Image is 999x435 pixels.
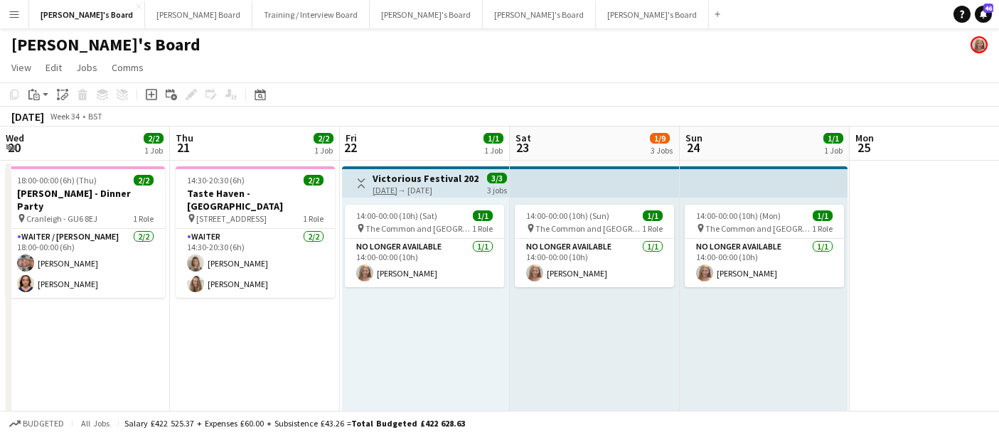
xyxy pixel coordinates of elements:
[196,213,267,224] span: [STREET_ADDRESS]
[304,175,324,186] span: 2/2
[685,205,844,287] app-job-card: 14:00-00:00 (10h) (Mon)1/1 The Common and [GEOGRAPHIC_DATA], [GEOGRAPHIC_DATA], [GEOGRAPHIC_DATA]...
[345,205,504,287] app-job-card: 14:00-00:00 (10h) (Sat)1/1 The Common and [GEOGRAPHIC_DATA], [GEOGRAPHIC_DATA], [GEOGRAPHIC_DATA]...
[343,139,357,156] span: 22
[484,133,503,144] span: 1/1
[855,131,874,144] span: Mon
[23,419,64,429] span: Budgeted
[370,1,483,28] button: [PERSON_NAME]'s Board
[683,139,702,156] span: 24
[365,223,472,234] span: The Common and [GEOGRAPHIC_DATA], [GEOGRAPHIC_DATA], [GEOGRAPHIC_DATA]
[176,166,335,298] app-job-card: 14:30-20:30 (6h)2/2Taste Haven - [GEOGRAPHIC_DATA] [STREET_ADDRESS]1 RoleWaiter2/214:30-20:30 (6h...
[78,418,112,429] span: All jobs
[6,166,165,298] app-job-card: 18:00-00:00 (6h) (Thu)2/2[PERSON_NAME] - Dinner Party Cranleigh - GU6 8EJ1 RoleWaiter / [PERSON_N...
[345,239,504,287] app-card-role: No Longer Available1/114:00-00:00 (10h)[PERSON_NAME]
[252,1,370,28] button: Training / Interview Board
[124,418,465,429] div: Salary £422 525.37 + Expenses £60.00 + Subsistence £43.26 =
[356,210,437,221] span: 14:00-00:00 (10h) (Sat)
[76,61,97,74] span: Jobs
[7,416,66,431] button: Budgeted
[696,210,781,221] span: 14:00-00:00 (10h) (Mon)
[133,213,154,224] span: 1 Role
[685,131,702,144] span: Sun
[144,133,164,144] span: 2/2
[515,239,674,287] app-card-role: No Longer Available1/114:00-00:00 (10h)[PERSON_NAME]
[134,175,154,186] span: 2/2
[596,1,709,28] button: [PERSON_NAME]'s Board
[975,6,992,23] a: 46
[535,223,642,234] span: The Common and [GEOGRAPHIC_DATA], [GEOGRAPHIC_DATA], [GEOGRAPHIC_DATA]
[46,61,62,74] span: Edit
[11,61,31,74] span: View
[515,205,674,287] app-job-card: 14:00-00:00 (10h) (Sun)1/1 The Common and [GEOGRAPHIC_DATA], [GEOGRAPHIC_DATA], [GEOGRAPHIC_DATA]...
[6,187,165,213] h3: [PERSON_NAME] - Dinner Party
[47,111,82,122] span: Week 34
[314,133,333,144] span: 2/2
[813,210,833,221] span: 1/1
[651,145,673,156] div: 3 Jobs
[642,223,663,234] span: 1 Role
[17,175,97,186] span: 18:00-00:00 (6h) (Thu)
[484,145,503,156] div: 1 Job
[823,133,843,144] span: 1/1
[983,4,993,13] span: 46
[88,111,102,122] div: BST
[515,131,531,144] span: Sat
[4,139,24,156] span: 20
[853,139,874,156] span: 25
[6,58,37,77] a: View
[106,58,149,77] a: Comms
[145,1,252,28] button: [PERSON_NAME] Board
[971,36,988,53] app-user-avatar: Caitlin Simpson-Hodson
[643,210,663,221] span: 1/1
[173,139,193,156] span: 21
[11,109,44,124] div: [DATE]
[112,61,144,74] span: Comms
[487,173,507,183] span: 3/3
[11,34,201,55] h1: [PERSON_NAME]'s Board
[176,229,335,298] app-card-role: Waiter2/214:30-20:30 (6h)[PERSON_NAME][PERSON_NAME]
[487,183,507,195] div: 3 jobs
[705,223,812,234] span: The Common and [GEOGRAPHIC_DATA], [GEOGRAPHIC_DATA], [GEOGRAPHIC_DATA]
[6,229,165,298] app-card-role: Waiter / [PERSON_NAME]2/218:00-00:00 (6h)[PERSON_NAME][PERSON_NAME]
[40,58,68,77] a: Edit
[824,145,843,156] div: 1 Job
[144,145,163,156] div: 1 Job
[472,223,493,234] span: 1 Role
[373,185,479,195] div: → [DATE]
[526,210,609,221] span: 14:00-00:00 (10h) (Sun)
[176,187,335,213] h3: Taste Haven - [GEOGRAPHIC_DATA]
[26,213,97,224] span: Cranleigh - GU6 8EJ
[373,172,479,185] h3: Victorious Festival 2025!🎸
[6,131,24,144] span: Wed
[29,1,145,28] button: [PERSON_NAME]'s Board
[346,131,357,144] span: Fri
[176,131,193,144] span: Thu
[70,58,103,77] a: Jobs
[650,133,670,144] span: 1/9
[373,185,397,195] tcxspan: Call 22-08-2025 via 3CX
[685,239,844,287] app-card-role: No Longer Available1/114:00-00:00 (10h)[PERSON_NAME]
[351,418,465,429] span: Total Budgeted £422 628.63
[314,145,333,156] div: 1 Job
[187,175,245,186] span: 14:30-20:30 (6h)
[473,210,493,221] span: 1/1
[812,223,833,234] span: 1 Role
[483,1,596,28] button: [PERSON_NAME]'s Board
[513,139,531,156] span: 23
[303,213,324,224] span: 1 Role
